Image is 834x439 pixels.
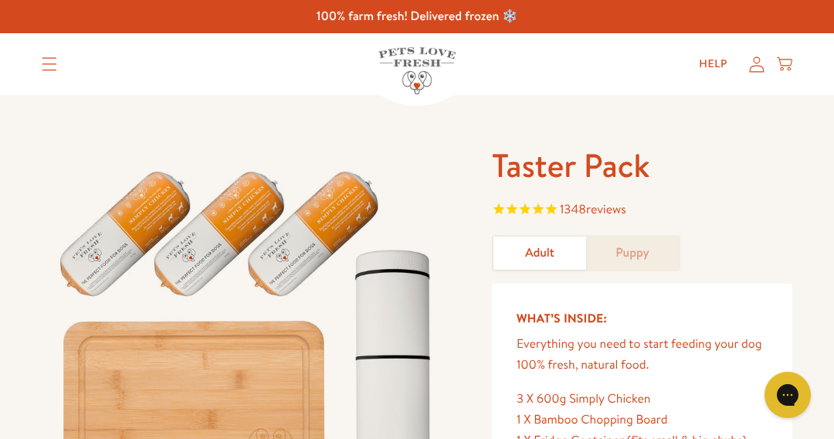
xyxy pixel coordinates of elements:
span: reviews [586,201,626,218]
h1: Taster Pack [492,145,792,187]
span: 1 X Bamboo Chopping Board [517,411,668,428]
p: Everything you need to start feeding your dog 100% fresh, natural food. [517,334,768,376]
div: 3 X 600g Simply Chicken [517,389,768,410]
span: 1348 reviews [560,201,626,218]
a: Help [687,49,740,80]
a: Puppy [586,237,679,270]
a: Adult [493,237,586,270]
iframe: Gorgias live chat messenger [757,366,819,424]
img: Pets Love Fresh [378,47,456,94]
h5: What’s Inside: [517,308,768,328]
span: Rated 4.8 out of 5 stars 1348 reviews [492,199,792,223]
summary: Translation missing: en.sections.header.menu [29,45,69,83]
